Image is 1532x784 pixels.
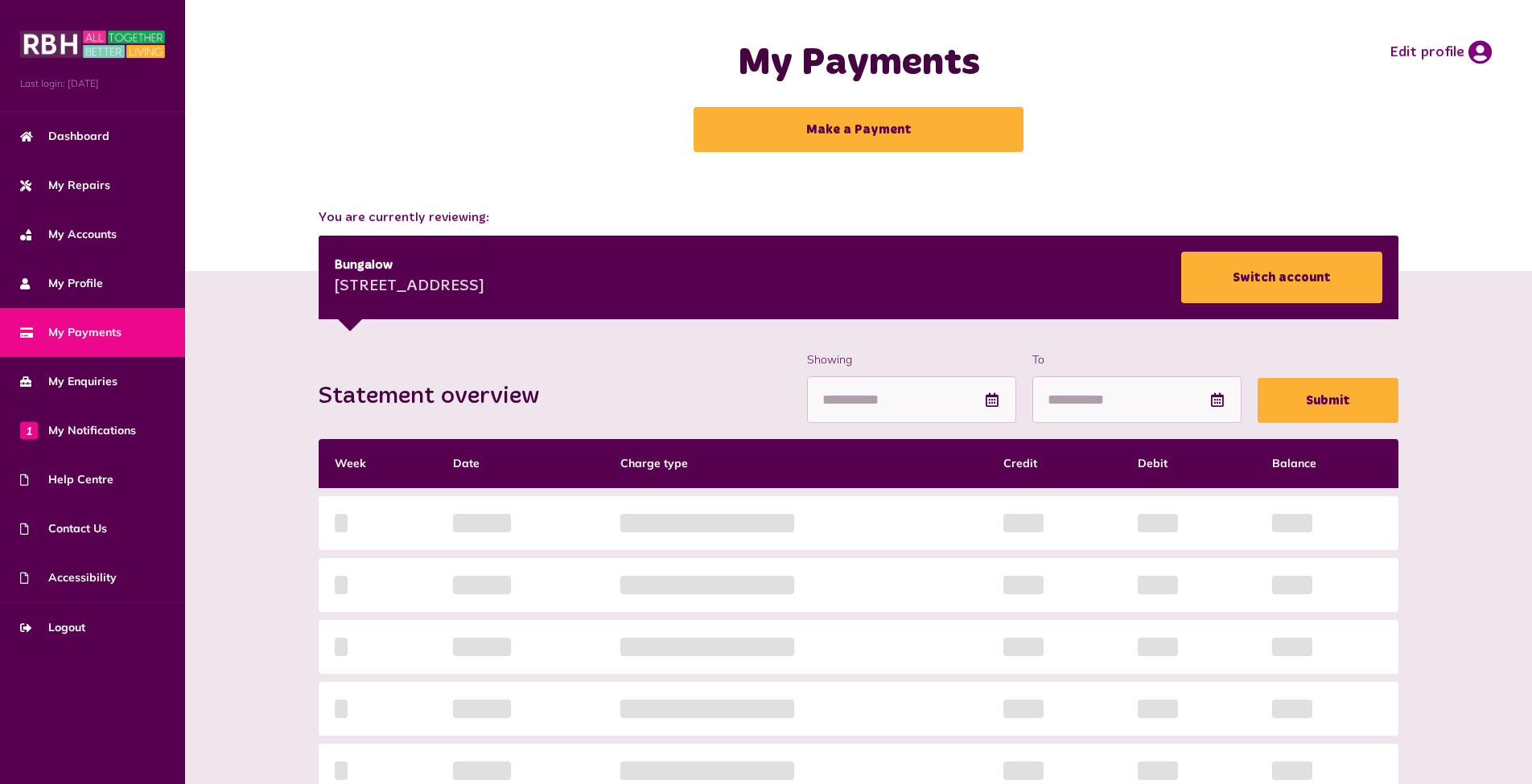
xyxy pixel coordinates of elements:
span: Last login: [DATE] [20,76,165,91]
span: 1 [20,421,38,439]
a: Switch account [1181,252,1382,303]
span: My Profile [20,275,103,292]
span: My Notifications [20,422,136,439]
img: MyRBH [20,28,165,60]
h1: My Payments [538,40,1180,87]
a: Make a Payment [694,107,1023,152]
span: My Payments [20,324,121,341]
div: Bungalow [335,256,484,275]
span: My Repairs [20,177,110,194]
span: Logout [20,619,85,636]
span: Dashboard [20,128,109,145]
span: Accessibility [20,569,117,586]
span: You are currently reviewing: [319,208,1398,228]
div: [STREET_ADDRESS] [335,275,484,299]
span: Help Centre [20,471,113,488]
span: My Accounts [20,226,117,243]
a: Edit profile [1390,40,1492,64]
span: Contact Us [20,520,107,537]
span: My Enquiries [20,373,117,390]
